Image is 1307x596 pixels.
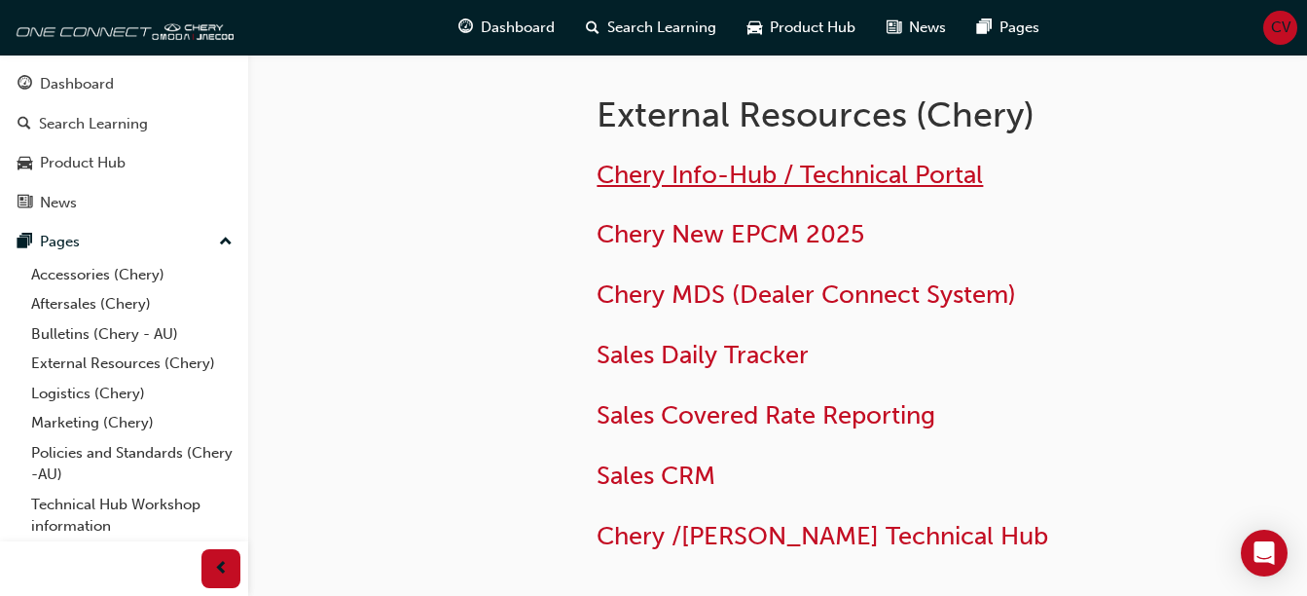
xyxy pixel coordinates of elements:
a: Search Learning [8,106,240,142]
span: Pages [999,17,1039,39]
span: search-icon [18,116,31,133]
img: oneconnect [10,8,234,47]
div: Pages [40,231,80,253]
span: Product Hub [770,17,855,39]
a: Chery New EPCM 2025 [597,219,864,249]
a: pages-iconPages [962,8,1055,48]
button: Pages [8,224,240,260]
span: news-icon [18,195,32,212]
a: guage-iconDashboard [443,8,570,48]
a: Sales CRM [597,461,715,491]
a: Marketing (Chery) [23,408,240,438]
span: pages-icon [18,234,32,251]
button: CV [1263,11,1297,45]
div: Product Hub [40,152,126,174]
a: Chery Info-Hub / Technical Portal [597,160,983,190]
a: Sales Covered Rate Reporting [597,400,935,430]
h1: External Resources (Chery) [597,93,1159,136]
span: search-icon [586,16,599,40]
a: news-iconNews [871,8,962,48]
button: DashboardSearch LearningProduct HubNews [8,62,240,224]
a: Sales Daily Tracker [597,340,809,370]
a: Bulletins (Chery - AU) [23,319,240,350]
span: Search Learning [607,17,716,39]
a: Accessories (Chery) [23,260,240,290]
a: Policies and Standards (Chery -AU) [23,438,240,490]
a: Technical Hub Workshop information [23,490,240,541]
div: Open Intercom Messenger [1241,530,1288,577]
a: car-iconProduct Hub [732,8,871,48]
span: news-icon [887,16,901,40]
a: Dashboard [8,66,240,102]
div: News [40,192,77,214]
span: guage-icon [458,16,473,40]
span: guage-icon [18,76,32,93]
a: search-iconSearch Learning [570,8,732,48]
span: Dashboard [481,17,555,39]
a: News [8,185,240,221]
span: CV [1271,17,1290,39]
span: News [909,17,946,39]
div: Search Learning [39,113,148,135]
div: Dashboard [40,73,114,95]
a: Chery MDS (Dealer Connect System) [597,279,1016,310]
a: Aftersales (Chery) [23,289,240,319]
span: car-icon [18,155,32,172]
span: pages-icon [977,16,992,40]
span: up-icon [219,230,233,255]
span: car-icon [747,16,762,40]
a: External Resources (Chery) [23,349,240,379]
span: prev-icon [214,557,229,581]
a: Chery /[PERSON_NAME] Technical Hub [597,521,1048,551]
a: Product Hub [8,145,240,181]
a: Logistics (Chery) [23,379,240,409]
